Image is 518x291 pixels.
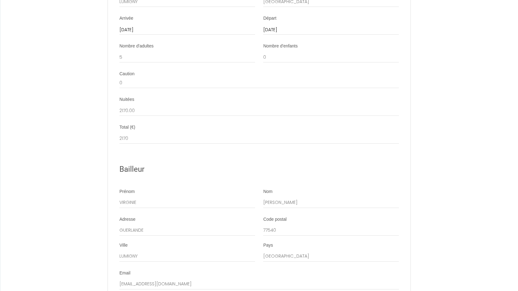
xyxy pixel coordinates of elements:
label: Ville [119,242,128,249]
label: Pays [263,242,273,249]
label: Adresse [119,216,135,223]
label: Prénom [119,189,135,195]
label: Total (€) [119,124,135,131]
label: Nombre d'adultes [119,43,153,49]
h2: Bailleur [119,163,399,175]
label: Code postal [263,216,287,223]
label: Email [119,270,130,276]
label: Nombre d'enfants [263,43,298,49]
label: Nuitées [119,96,134,103]
label: Départ [263,15,276,22]
div: Caution [119,71,399,77]
label: Arrivée [119,15,133,22]
label: Nom [263,189,273,195]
